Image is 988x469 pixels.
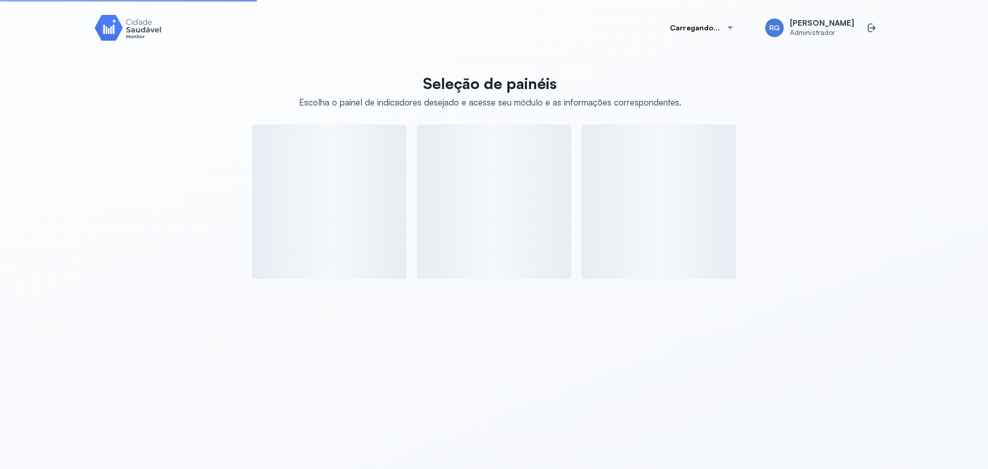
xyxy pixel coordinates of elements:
p: Seleção de painéis [299,74,681,93]
div: Escolha o painel de indicadores desejado e acesse seu módulo e as informações correspondentes. [299,97,681,108]
span: RG [769,24,780,32]
button: Carregando... [658,18,747,38]
span: Administrador [790,28,854,37]
span: [PERSON_NAME] [790,19,854,28]
img: Logotipo do produto Monitor [95,13,162,42]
